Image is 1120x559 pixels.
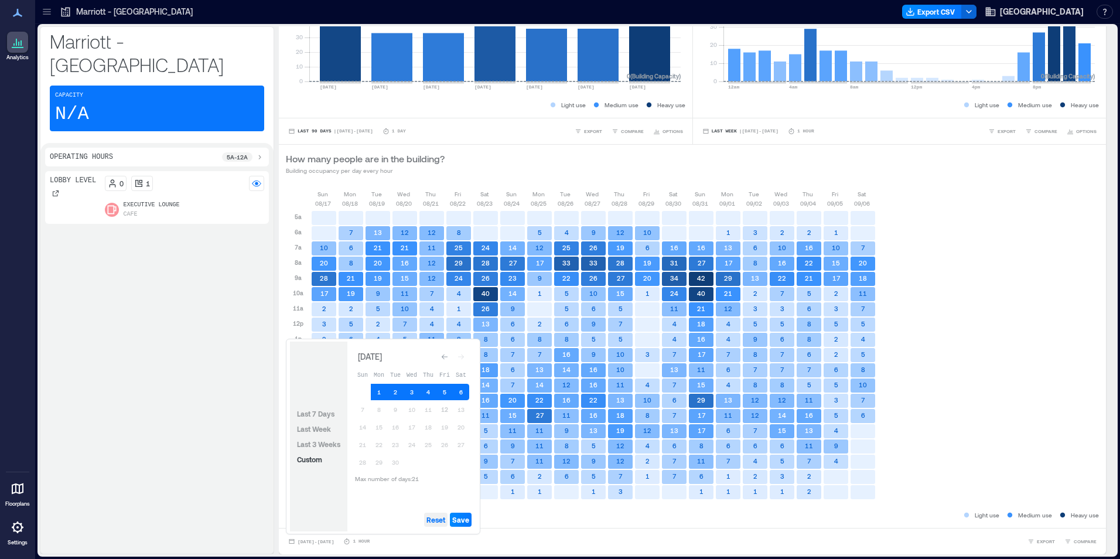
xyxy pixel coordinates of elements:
text: 28 [320,274,328,282]
p: Mon [344,189,356,199]
text: 29 [455,259,463,267]
text: [DATE] [578,84,595,90]
button: 5 [436,384,453,400]
text: 5 [619,335,623,343]
tspan: 10 [709,59,716,66]
p: 9a [295,273,302,282]
span: EXPORT [1037,538,1055,545]
text: 9 [538,274,542,282]
p: Light use [975,100,999,110]
text: 1 [834,229,838,236]
text: 7 [780,289,784,297]
text: 4 [457,289,461,297]
text: 15 [616,289,624,297]
p: Mon [721,189,733,199]
text: 6 [349,244,353,251]
text: 7 [861,305,865,312]
p: 08/26 [558,199,573,208]
text: 4 [430,320,434,328]
p: 08/31 [692,199,708,208]
text: 14 [508,244,517,251]
text: 8pm [1033,84,1042,90]
button: Save [450,513,472,527]
text: 1 [538,289,542,297]
text: 28 [616,259,624,267]
text: 17 [320,289,329,297]
span: OPTIONS [1076,128,1097,135]
text: 2 [538,320,542,328]
p: 09/04 [800,199,816,208]
text: 9 [592,229,596,236]
p: 08/24 [504,199,520,208]
p: Fri [643,189,650,199]
text: 1 [457,305,461,312]
text: 12 [428,274,436,282]
span: Reset [426,515,445,524]
text: 42 [697,274,705,282]
text: 12 [535,244,544,251]
text: 25 [562,244,571,251]
button: Last 7 Days [295,407,337,421]
text: 11 [428,335,436,343]
p: 5a - 12a [227,152,248,162]
tspan: 0 [713,77,716,84]
p: Sat [858,189,866,199]
span: Save [452,515,469,524]
text: 5 [807,289,811,297]
button: COMPARE [609,125,646,137]
text: 8 [565,335,569,343]
tspan: 20 [709,41,716,48]
p: Tue [371,189,382,199]
button: 1 [371,384,387,400]
text: 29 [724,274,732,282]
button: [DATE]-[DATE] [286,536,336,547]
text: 2 [780,229,784,236]
text: 20 [643,274,651,282]
p: 08/21 [423,199,439,208]
span: COMPARE [1034,128,1057,135]
p: 1 Day [392,128,406,135]
p: Medium use [605,100,638,110]
text: 1 [726,229,730,236]
p: 09/02 [746,199,762,208]
text: 27 [698,259,706,267]
text: 8 [457,335,461,343]
text: 4 [672,335,677,343]
text: 19 [643,259,651,267]
text: 16 [778,259,786,267]
text: 4 [565,229,569,236]
text: 16 [697,335,705,343]
text: 4 [672,320,677,328]
p: 09/05 [827,199,843,208]
a: Floorplans [2,475,33,511]
text: 24 [455,274,463,282]
span: EXPORT [998,128,1016,135]
text: [DATE] [423,84,440,90]
text: 31 [670,259,678,267]
button: Go to previous month [436,349,453,365]
p: 08/17 [315,199,331,208]
text: 16 [805,244,813,251]
text: 14 [508,289,517,297]
text: [DATE] [371,84,388,90]
p: Thu [803,189,813,199]
p: Thu [614,189,624,199]
text: 1 [646,289,650,297]
text: 7 [349,229,353,236]
p: Wed [397,189,410,199]
button: Reset [424,513,448,527]
p: 08/23 [477,199,493,208]
p: Fri [832,189,838,199]
text: 21 [347,274,355,282]
text: 26 [482,305,490,312]
text: 25 [455,244,463,251]
p: 1p [295,334,302,343]
p: Heavy use [1071,100,1099,110]
p: 1 Hour [797,128,814,135]
text: 6 [565,320,569,328]
p: Analytics [6,54,29,61]
button: COMPARE [1062,536,1099,547]
text: 10 [778,244,786,251]
text: 10 [832,244,840,251]
text: 7 [403,320,407,328]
